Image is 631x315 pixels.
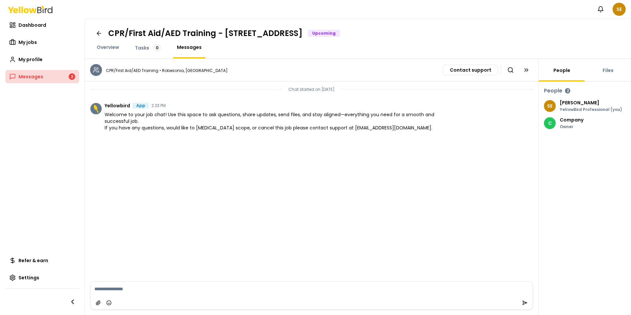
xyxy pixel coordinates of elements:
span: SE [544,100,556,112]
div: Chat messages [85,82,538,281]
span: Messages [18,73,43,80]
span: Settings [18,274,39,281]
span: C [544,117,556,129]
div: 2 [565,88,570,93]
a: Files [599,67,617,74]
p: [PERSON_NAME] [560,100,622,105]
p: Company [560,118,583,122]
p: YellowBird Professional (you) [560,108,622,112]
a: Tasks0 [131,44,165,52]
a: Refer & earn [5,254,79,267]
a: Messages [173,44,206,51]
span: Overview [97,44,119,51]
p: CPR/First Aid/AED Training • Robesonia, [GEOGRAPHIC_DATA] [106,69,228,73]
div: Upcoming [308,30,340,37]
h3: People [544,87,562,95]
span: SE [613,3,626,16]
p: Chat started on [DATE] [288,87,335,92]
div: 2 [69,73,75,80]
span: Dashboard [18,22,46,28]
a: My jobs [5,36,79,49]
span: My profile [18,56,43,63]
span: My jobs [18,39,37,46]
a: Messages2 [5,70,79,83]
h1: CPR/First Aid/AED Training - [STREET_ADDRESS] [108,28,303,39]
a: Dashboard [5,18,79,32]
a: My profile [5,53,79,66]
a: Overview [93,44,123,51]
span: Welcome to your job chat! Use this space to ask questions, share updates, send files, and stay al... [105,111,437,131]
div: App [133,103,149,109]
span: Messages [177,44,202,51]
div: 0 [153,44,161,52]
p: Owner [560,125,583,129]
span: Yellowbird [105,103,130,108]
button: Contact support [443,65,498,75]
span: Refer & earn [18,257,48,264]
a: Settings [5,271,79,284]
a: People [549,67,574,74]
span: Tasks [135,45,149,51]
time: 2:23 PM [151,104,166,108]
